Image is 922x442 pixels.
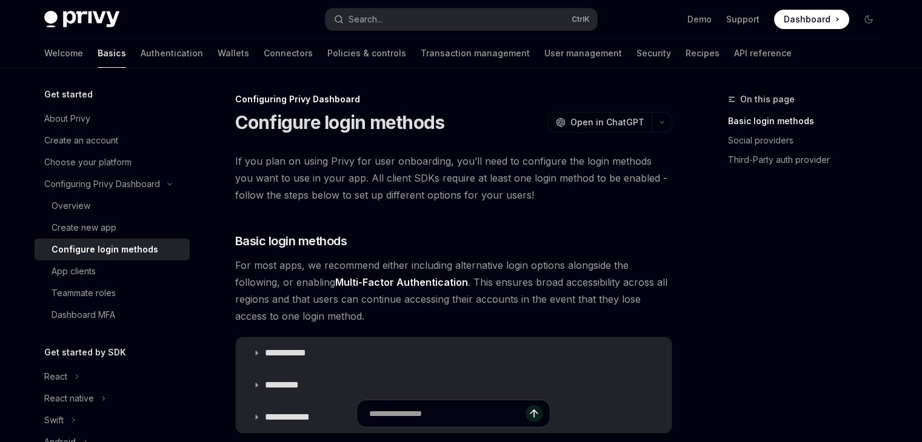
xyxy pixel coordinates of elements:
[35,304,190,326] a: Dashboard MFA
[728,131,888,150] a: Social providers
[734,39,792,68] a: API reference
[35,409,190,431] button: Toggle Swift section
[44,369,67,384] div: React
[686,39,720,68] a: Recipes
[52,264,96,279] div: App clients
[44,155,132,170] div: Choose your platform
[335,276,468,289] a: Multi-Factor Authentication
[859,10,878,29] button: Toggle dark mode
[35,366,190,388] button: Toggle React section
[326,8,597,30] button: Open search
[784,13,830,25] span: Dashboard
[44,391,94,406] div: React native
[548,112,652,133] button: Open in ChatGPT
[44,133,118,148] div: Create an account
[235,233,347,249] span: Basic login methods
[35,108,190,130] a: About Privy
[421,39,530,68] a: Transaction management
[35,173,190,195] button: Toggle Configuring Privy Dashboard section
[369,400,526,427] input: Ask a question...
[35,130,190,151] a: Create an account
[218,39,249,68] a: Wallets
[35,239,190,260] a: Configure login methods
[570,116,644,128] span: Open in ChatGPT
[235,111,445,133] h1: Configure login methods
[235,153,672,203] span: If you plan on using Privy for user onboarding, you’ll need to configure the login methods you wa...
[687,13,712,25] a: Demo
[141,39,203,68] a: Authentication
[35,195,190,217] a: Overview
[728,111,888,131] a: Basic login methods
[44,87,93,102] h5: Get started
[572,15,590,24] span: Ctrl K
[44,345,126,360] h5: Get started by SDK
[44,11,119,28] img: dark logo
[35,388,190,409] button: Toggle React native section
[44,39,83,68] a: Welcome
[526,405,543,422] button: Send message
[52,286,116,300] div: Teammate roles
[52,199,90,213] div: Overview
[728,150,888,170] a: Third-Party auth provider
[35,217,190,239] a: Create new app
[726,13,760,25] a: Support
[264,39,313,68] a: Connectors
[740,92,795,107] span: On this page
[35,260,190,282] a: App clients
[349,12,382,27] div: Search...
[235,93,672,105] div: Configuring Privy Dashboard
[327,39,406,68] a: Policies & controls
[636,39,671,68] a: Security
[44,413,64,427] div: Swift
[52,220,116,235] div: Create new app
[235,257,672,325] span: For most apps, we recommend either including alternative login options alongside the following, o...
[44,111,90,126] div: About Privy
[544,39,622,68] a: User management
[44,177,160,191] div: Configuring Privy Dashboard
[35,282,190,304] a: Teammate roles
[52,308,115,322] div: Dashboard MFA
[98,39,126,68] a: Basics
[774,10,849,29] a: Dashboard
[52,242,158,257] div: Configure login methods
[35,151,190,173] a: Choose your platform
